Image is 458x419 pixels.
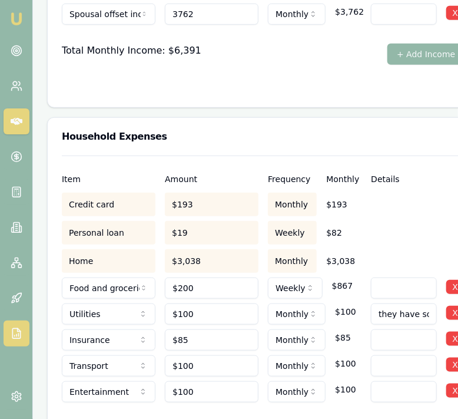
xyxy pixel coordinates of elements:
[326,255,361,267] div: $3,038
[165,329,258,351] input: $
[165,249,258,273] div: $3,038
[165,221,258,245] div: $19
[335,326,370,349] div: $85
[335,378,370,401] div: $100
[62,175,155,183] div: Item
[268,175,310,183] div: Frequency
[165,303,258,325] input: $
[268,193,317,216] div: Monthly
[62,249,155,273] div: Home
[165,355,258,377] input: $
[62,221,155,245] div: Personal loan
[62,44,201,65] div: Total Monthly Income: $6,391
[165,193,258,216] div: $193
[326,175,361,183] div: Monthly
[165,175,258,183] div: Amount
[9,12,24,26] img: emu-icon-u.png
[335,352,370,375] div: $100
[332,274,367,298] div: $867
[165,4,258,25] input: $
[326,199,361,210] div: $193
[326,227,361,239] div: $82
[165,381,258,402] input: $
[62,193,155,216] div: Credit card
[268,221,317,245] div: Weekly
[268,249,317,273] div: Monthly
[335,300,370,324] div: $100
[165,278,258,299] input: $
